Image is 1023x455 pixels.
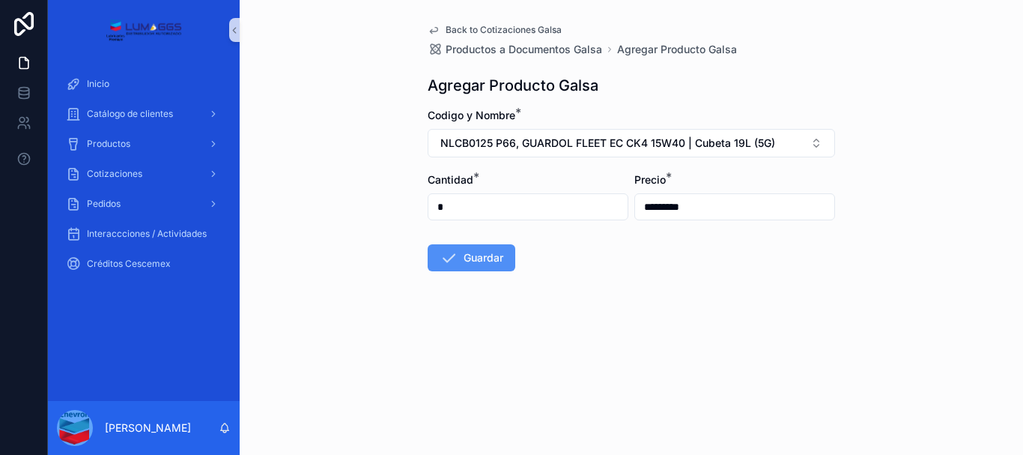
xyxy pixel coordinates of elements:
[634,173,666,186] span: Precio
[87,108,173,119] font: Catálogo de clientes
[428,24,562,36] a: Back to Cotizaciones Galsa
[428,129,835,157] button: Select Button
[57,250,231,277] a: Créditos Cescemex
[105,421,191,436] p: [PERSON_NAME]
[87,78,109,90] span: Inicio
[106,18,181,42] img: Logotipo de la aplicación
[57,160,231,187] a: Cotizaciones
[428,75,598,96] h1: Agregar Producto Galsa
[57,130,231,157] a: Productos
[440,136,775,151] span: NLCB0125 P66, GUARDOL FLEET EC CK4 15W40 | Cubeta 19L (5G)
[446,42,602,57] span: Productos a Documentos Galsa
[57,70,231,97] a: Inicio
[57,220,231,247] a: Interaccciones / Actividades
[446,24,562,36] span: Back to Cotizaciones Galsa
[87,138,130,149] font: Productos
[87,228,207,240] span: Interaccciones / Actividades
[428,244,515,271] button: Guardar
[617,42,737,57] a: Agregar Producto Galsa
[57,190,231,217] a: Pedidos
[87,258,171,269] font: Créditos Cescemex
[48,60,240,297] div: contenido desplazable
[87,198,121,209] font: Pedidos
[428,42,602,57] a: Productos a Documentos Galsa
[428,173,473,186] span: Cantidad
[87,168,142,179] font: Cotizaciones
[57,100,231,127] a: Catálogo de clientes
[428,109,515,121] span: Codigo y Nombre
